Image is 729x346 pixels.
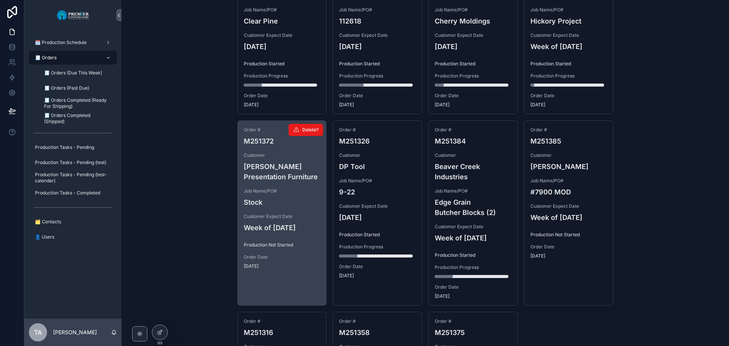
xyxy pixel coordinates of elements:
h4: Edge Grain Butcher Blocks (2) [435,197,511,218]
span: Job Name/PO# [244,188,320,194]
span: Production Tasks - Pending (test) [35,160,106,166]
a: Order #M251385Customer[PERSON_NAME]Job Name/PO##7900 MODCustomer Expect DateWeek of [DATE]Product... [524,120,614,306]
h4: DP Tool [339,161,416,172]
a: 👤 Users [29,230,117,244]
h4: [PERSON_NAME] Presentation Furniture [244,161,320,182]
h4: [DATE] [435,41,511,52]
span: Production Started [339,232,416,238]
h4: M251372 [244,136,320,146]
a: 🧾 Orders (Due This Week) [38,66,117,80]
a: Order #M251372Customer[PERSON_NAME] Presentation FurnitureJob Name/PO#StockCustomer Expect DateWe... [237,120,327,306]
span: Order # [435,318,511,324]
a: 🧾 Orders [29,51,117,65]
span: Production Started [435,252,511,258]
span: Customer Expect Date [244,213,320,220]
span: Order Date [530,244,607,250]
span: Customer Expect Date [244,32,320,38]
span: Order # [339,318,416,324]
h4: [DATE] [339,41,416,52]
span: Job Name/PO# [435,188,511,194]
span: [DATE] [339,102,416,108]
span: Production Started [339,61,416,67]
h4: Hickory Project [530,16,607,26]
span: TA [34,328,42,337]
h4: M251384 [435,136,511,146]
h4: Week of [DATE] [244,223,320,233]
a: 🗓️ Production Schedule [29,36,117,49]
span: [DATE] [339,273,416,279]
span: 🧾 Orders (Past Due) [44,85,89,91]
h4: 9-22 [339,187,416,197]
span: Production Tasks - Pending (test- calendar) [35,172,109,184]
span: 👤 Users [35,234,54,240]
span: Order Date [530,93,607,99]
span: [DATE] [530,102,607,108]
a: Production Tasks - Pending (test- calendar) [29,171,117,185]
h4: M251385 [530,136,607,146]
span: Order Date [339,93,416,99]
span: 🧾 Orders Completed (Shipped) [44,112,109,125]
span: Customer [530,152,607,158]
a: Order #M251384CustomerBeaver Creek IndustriesJob Name/PO#Edge Grain Butcher Blocks (2)Customer Ex... [428,120,518,306]
span: [DATE] [244,263,320,269]
h4: Stock [244,197,320,207]
span: 🗓️ Production Schedule [35,39,87,46]
span: Production Progress [435,264,511,270]
span: Customer [435,152,511,158]
span: Production Progress [530,73,607,79]
span: Production Not Started [530,232,607,238]
img: App logo [57,9,90,21]
a: Production Tasks - Pending (test) [29,156,117,169]
span: 🧾 Orders [35,55,57,61]
h4: [DATE] [244,41,320,52]
span: 🧾 Orders Completed (Ready For Shipping) [44,97,109,109]
span: Order # [339,127,416,133]
span: Production Progress [339,244,416,250]
h4: Week of [DATE] [530,212,607,223]
span: Production Started [530,61,607,67]
p: [PERSON_NAME] [53,329,97,336]
span: [DATE] [435,293,511,299]
span: 🗂️ Contacts [35,219,61,225]
h4: Beaver Creek Industries [435,161,511,182]
h4: M251326 [339,136,416,146]
a: Production Tasks - Completed [29,186,117,200]
span: Production Started [244,61,320,67]
a: 🗂️ Contacts [29,215,117,229]
span: Production Progress [339,73,416,79]
span: Order # [244,318,320,324]
span: Production Progress [435,73,511,79]
h4: Week of [DATE] [435,233,511,243]
span: Customer Expect Date [530,203,607,209]
span: Order Date [244,254,320,260]
span: Customer [339,152,416,158]
span: Job Name/PO# [244,7,320,13]
span: Customer Expect Date [339,203,416,209]
h4: M251316 [244,327,320,338]
span: Production Tasks - Pending [35,144,94,150]
span: Order # [244,127,320,133]
span: Job Name/PO# [339,7,416,13]
span: Customer Expect Date [530,32,607,38]
h4: M251375 [435,327,511,338]
span: Job Name/PO# [530,7,607,13]
span: Production Progress [244,73,320,79]
a: Production Tasks - Pending [29,141,117,154]
a: 🧾 Orders Completed (Shipped) [38,112,117,125]
span: Job Name/PO# [530,178,607,184]
span: Customer Expect Date [339,32,416,38]
span: Order Date [435,93,511,99]
a: 🧾 Orders (Past Due) [38,81,117,95]
div: scrollable content [24,30,121,254]
h4: Week of [DATE] [530,41,607,52]
span: Customer [244,152,320,158]
span: Job Name/PO# [435,7,511,13]
h4: 112618 [339,16,416,26]
button: Delete? [289,124,323,136]
span: Production Not Started [244,242,320,248]
span: [DATE] [530,253,607,259]
h4: M251358 [339,327,416,338]
h4: [PERSON_NAME] [530,161,607,172]
span: Order # [435,127,511,133]
span: [DATE] [244,102,320,108]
